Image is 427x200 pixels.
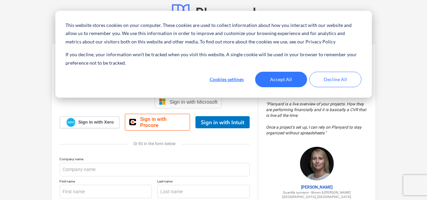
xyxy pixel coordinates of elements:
input: Last name [157,185,250,198]
input: First name [60,185,152,198]
a: Sign in with Xero [60,116,120,128]
img: Xero logo [66,118,75,127]
a: Sign in with Procore [125,114,190,131]
img: Microsoft logo [159,98,166,105]
p: " Planyard is a live overview of your projects. How they are performing financially and it is bas... [266,101,368,136]
div: Or fill in the form below [60,141,250,146]
img: Claire Hill [300,147,334,180]
p: [GEOGRAPHIC_DATA], [GEOGRAPHIC_DATA] [266,195,368,199]
button: Accept All [255,72,307,87]
button: Decline All [310,72,362,87]
div: Cookie banner [55,11,372,98]
input: Company name [60,163,250,176]
span: Sign in with Xero [78,119,114,125]
span: Sign in with Procore [140,116,186,128]
iframe: Sign in with Google Button [84,94,153,109]
p: If you decline, your information won’t be tracked when you visit this website. A single cookie wi... [65,51,361,67]
p: [PERSON_NAME] [266,185,368,190]
p: Last name [157,179,250,185]
p: First name [60,179,152,185]
p: Company name [60,157,250,163]
p: Quantity surveyor - Brown & [PERSON_NAME] [266,190,368,195]
button: Cookies settings [201,72,253,87]
span: Sign in with Microsoft [170,99,218,105]
p: This website stores cookies on your computer. These cookies are used to collect information about... [65,21,361,46]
